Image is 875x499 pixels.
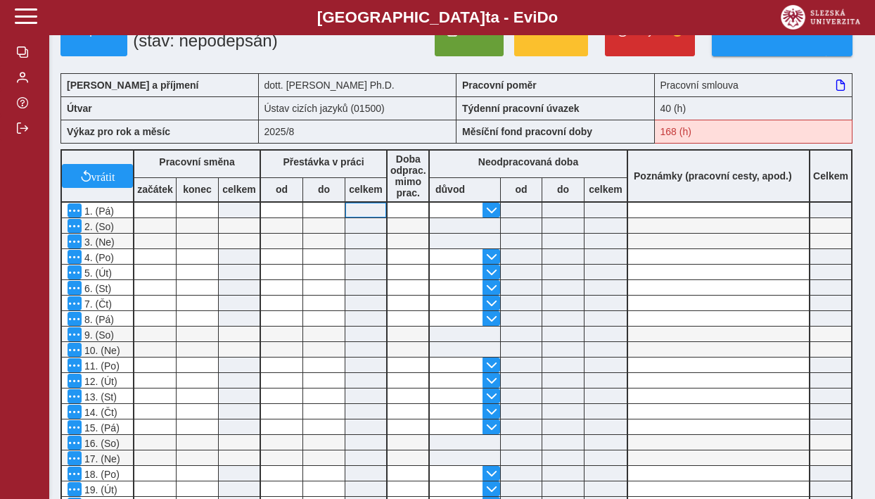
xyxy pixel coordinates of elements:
[542,184,584,195] b: do
[134,184,176,195] b: začátek
[82,206,114,217] span: 1. (Pá)
[82,376,117,387] span: 12. (Út)
[68,389,82,403] button: Menu
[259,73,457,96] div: dott. [PERSON_NAME] Ph.D.
[68,343,82,357] button: Menu
[82,221,114,232] span: 2. (So)
[501,184,542,195] b: od
[82,469,120,480] span: 18. (Po)
[68,374,82,388] button: Menu
[82,391,117,403] span: 13. (St)
[82,360,120,372] span: 11. (Po)
[82,314,114,325] span: 8. (Pá)
[219,184,260,195] b: celkem
[68,265,82,279] button: Menu
[585,184,627,195] b: celkem
[462,80,537,91] b: Pracovní poměr
[68,203,82,217] button: Menu
[655,73,853,96] div: Pracovní smlouva
[462,103,580,114] b: Týdenní pracovní úvazek
[462,126,592,137] b: Měsíční fond pracovní doby
[42,8,833,27] b: [GEOGRAPHIC_DATA] a - Evi
[68,436,82,450] button: Menu
[82,283,111,294] span: 6. (St)
[259,120,457,144] div: 2025/8
[82,438,120,449] span: 16. (So)
[781,5,860,30] img: logo_web_su.png
[67,126,170,137] b: Výkaz pro rok a měsíc
[82,345,120,356] span: 10. (Ne)
[345,184,386,195] b: celkem
[283,156,364,168] b: Přestávka v práci
[655,96,853,120] div: 40 (h)
[82,329,114,341] span: 9. (So)
[813,170,848,182] b: Celkem
[82,422,120,434] span: 15. (Pá)
[68,467,82,481] button: Menu
[655,120,853,144] div: Fond pracovní doby (168 h) a součet hodin ( h) se neshodují!
[390,153,426,198] b: Doba odprac. mimo prac.
[435,184,465,195] b: důvod
[478,156,578,168] b: Neodpracovaná doba
[303,184,345,195] b: do
[68,358,82,372] button: Menu
[62,164,133,188] button: vrátit
[68,296,82,310] button: Menu
[68,482,82,496] button: Menu
[68,451,82,465] button: Menu
[67,80,198,91] b: [PERSON_NAME] a příjmení
[177,184,218,195] b: konec
[68,250,82,264] button: Menu
[82,453,120,465] span: 17. (Ne)
[537,8,548,26] span: D
[68,420,82,434] button: Menu
[485,8,490,26] span: t
[82,298,112,310] span: 7. (Čt)
[261,184,302,195] b: od
[82,252,114,263] span: 4. (Po)
[68,234,82,248] button: Menu
[68,405,82,419] button: Menu
[91,170,115,182] span: vrátit
[68,327,82,341] button: Menu
[628,170,798,182] b: Poznámky (pracovní cesty, apod.)
[549,8,558,26] span: o
[68,312,82,326] button: Menu
[82,484,117,495] span: 19. (Út)
[259,96,457,120] div: Ústav cizích jazyků (01500)
[159,156,234,168] b: Pracovní směna
[82,267,112,279] span: 5. (Út)
[68,219,82,233] button: Menu
[68,281,82,295] button: Menu
[82,407,117,418] span: 14. (Čt)
[67,103,92,114] b: Útvar
[82,236,115,248] span: 3. (Ne)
